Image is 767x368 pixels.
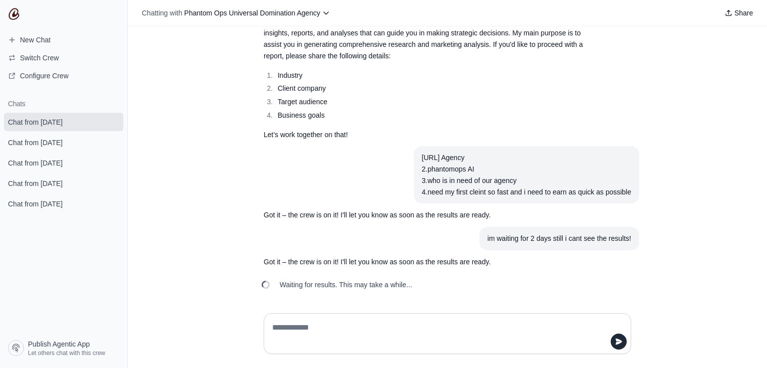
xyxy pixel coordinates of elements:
[487,233,631,244] div: im waiting for 2 days still i cant see the results!
[264,209,583,221] p: Got it – the crew is on it! I'll let you know as soon as the results are ready.
[8,8,20,20] img: CrewAI Logo
[8,138,62,148] span: Chat from [DATE]
[4,113,123,131] a: Chat from [DATE]
[256,203,591,227] section: Response
[275,96,583,108] li: Target audience
[479,227,639,250] section: User message
[4,194,123,213] a: Chat from [DATE]
[264,16,583,62] p: I can't handle changes directly to your company or perform tasks on your behalf, but I can provid...
[8,199,62,209] span: Chat from [DATE]
[20,53,59,63] span: Switch Crew
[142,8,182,18] span: Chatting with
[256,10,591,147] section: Response
[4,174,123,192] a: Chat from [DATE]
[721,6,757,20] button: Share
[8,179,62,188] span: Chat from [DATE]
[4,32,123,48] a: New Chat
[275,70,583,81] li: Industry
[543,16,767,368] iframe: Chat Widget
[275,110,583,121] li: Business goals
[20,71,68,81] span: Configure Crew
[138,6,334,20] button: Chatting with Phantom Ops Universal Domination Agency
[4,68,123,84] a: Configure Crew
[184,9,320,17] span: Phantom Ops Universal Domination Agency
[20,35,50,45] span: New Chat
[8,117,62,127] span: Chat from [DATE]
[8,158,62,168] span: Chat from [DATE]
[735,8,753,18] span: Share
[28,349,105,357] span: Let others chat with this crew
[264,256,583,268] p: Got it – the crew is on it! I'll let you know as soon as the results are ready.
[280,280,412,290] span: Waiting for results. This may take a while...
[414,146,639,203] section: User message
[28,339,90,349] span: Publish Agentic App
[264,129,583,141] p: Let’s work together on that!
[4,133,123,152] a: Chat from [DATE]
[275,83,583,94] li: Client company
[4,336,123,360] a: Publish Agentic App Let others chat with this crew
[422,152,631,197] div: [URL] Agency 2.phantomops AI 3.who is in need of our agency 4.need my first cleint so fast and i ...
[4,154,123,172] a: Chat from [DATE]
[4,50,123,66] button: Switch Crew
[256,250,591,274] section: Response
